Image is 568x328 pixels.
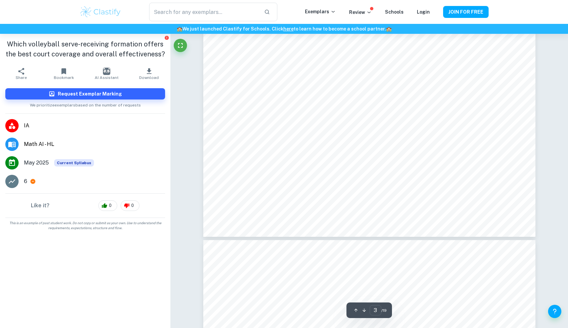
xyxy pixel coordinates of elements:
p: Exemplars [305,8,336,15]
span: / 19 [381,307,387,313]
span: 0 [105,202,115,209]
span: IA [24,122,165,130]
span: Math AI - HL [24,140,165,148]
button: Bookmark [43,64,85,83]
button: AI Assistant [85,64,128,83]
img: AI Assistant [103,68,110,75]
button: Fullscreen [174,39,187,52]
span: 0 [128,202,138,209]
div: 0 [121,200,140,211]
span: May 2025 [24,159,49,167]
a: Login [417,9,430,15]
button: JOIN FOR FREE [443,6,489,18]
h6: Request Exemplar Marking [58,90,122,98]
button: Report issue [164,35,169,40]
input: Search for any exemplars... [149,3,259,21]
span: Share [16,75,27,80]
p: Review [349,9,372,16]
h6: We just launched Clastify for Schools. Click to learn how to become a school partner. [1,25,567,33]
span: Download [139,75,159,80]
span: 🏫 [386,26,392,32]
img: Clastify logo [79,5,122,19]
span: AI Assistant [95,75,119,80]
span: Bookmark [54,75,74,80]
button: Help and Feedback [548,305,561,318]
h1: Which volleyball serve-receiving formation offers the best court coverage and overall effectiveness? [5,39,165,59]
a: here [283,26,294,32]
p: 6 [24,177,27,185]
button: Request Exemplar Marking [5,88,165,99]
span: We prioritize exemplars based on the number of requests [30,99,141,108]
div: 0 [98,200,117,211]
div: This exemplar is based on the current syllabus. Feel free to refer to it for inspiration/ideas wh... [54,159,94,166]
h6: Like it? [31,202,49,210]
button: Download [128,64,170,83]
span: 🏫 [177,26,182,32]
span: Current Syllabus [54,159,94,166]
span: This is an example of past student work. Do not copy or submit as your own. Use to understand the... [3,221,168,230]
a: Schools [385,9,404,15]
